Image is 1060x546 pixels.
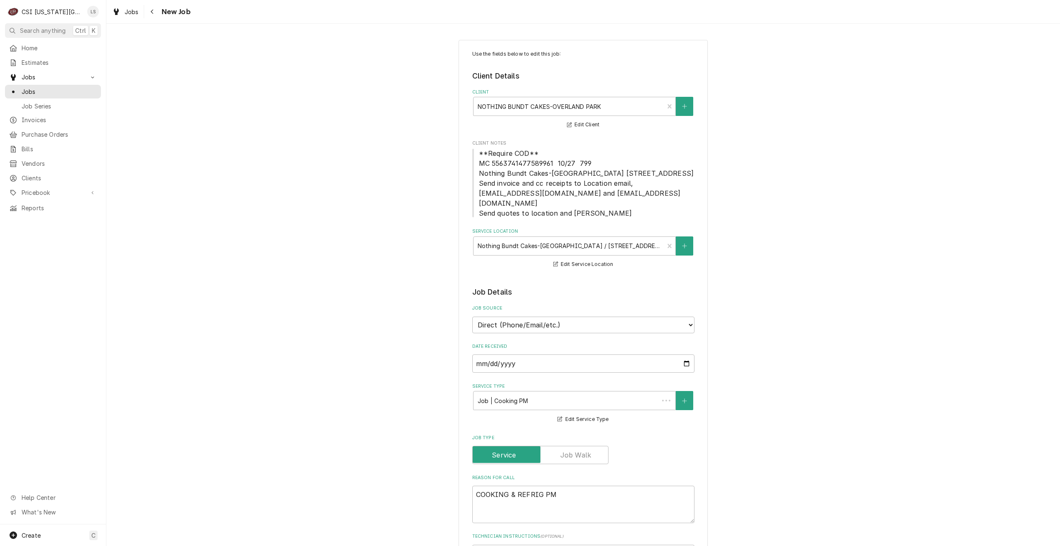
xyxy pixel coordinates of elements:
legend: Client Details [472,71,694,81]
button: Search anythingCtrlK [5,23,101,38]
span: New Job [159,6,191,17]
span: Invoices [22,116,97,124]
a: Reports [5,201,101,215]
label: Client [472,89,694,96]
svg: Create New Location [682,243,687,249]
input: yyyy-mm-dd [472,354,694,373]
label: Service Location [472,228,694,235]
div: LS [87,6,99,17]
div: Reason For Call [472,475,694,523]
span: Clients [22,174,97,182]
button: Edit Client [566,120,601,130]
a: Go to What's New [5,505,101,519]
div: Date Received [472,343,694,373]
a: Bills [5,142,101,156]
textarea: COOKING & REFRIG PM [472,486,694,523]
span: Help Center [22,493,96,502]
button: Edit Service Type [556,414,610,425]
a: Go to Help Center [5,491,101,504]
label: Job Type [472,435,694,441]
span: Jobs [125,7,139,16]
button: Edit Service Location [552,259,615,270]
span: Jobs [22,87,97,96]
div: Client Notes [472,140,694,218]
a: Vendors [5,157,101,170]
p: Use the fields below to edit this job: [472,50,694,58]
button: Create New Location [676,236,693,256]
span: Search anything [20,26,66,35]
a: Invoices [5,113,101,127]
span: Bills [22,145,97,153]
button: Create New Client [676,97,693,116]
a: Job Series [5,99,101,113]
span: Job Series [22,102,97,111]
span: C [91,531,96,540]
span: ( optional ) [540,534,564,539]
label: Reason For Call [472,475,694,481]
span: Reports [22,204,97,212]
span: Pricebook [22,188,84,197]
a: Jobs [109,5,142,19]
a: Estimates [5,56,101,69]
span: Client Notes [472,140,694,147]
div: Service Type [472,383,694,424]
span: Client Notes [472,148,694,218]
label: Date Received [472,343,694,350]
div: Job Type [472,435,694,464]
span: Purchase Orders [22,130,97,139]
a: Purchase Orders [5,128,101,141]
a: Go to Pricebook [5,186,101,199]
label: Job Source [472,305,694,312]
a: Jobs [5,85,101,98]
span: What's New [22,508,96,516]
a: Home [5,41,101,55]
span: Create [22,532,41,539]
span: **Require COD** MC 5563741477589961 10/27 799 Nothing Bundt Cakes-[GEOGRAPHIC_DATA] [STREET_ADDRE... [479,149,694,217]
a: Go to Jobs [5,70,101,84]
span: Vendors [22,159,97,168]
div: Client [472,89,694,130]
span: Home [22,44,97,52]
span: Jobs [22,73,84,81]
div: Service Location [472,228,694,269]
svg: Create New Client [682,103,687,109]
svg: Create New Service [682,398,687,404]
div: CSI [US_STATE][GEOGRAPHIC_DATA] [22,7,83,16]
button: Create New Service [676,391,693,410]
div: CSI Kansas City's Avatar [7,6,19,17]
label: Technician Instructions [472,533,694,540]
legend: Job Details [472,287,694,298]
a: Clients [5,171,101,185]
div: Job Source [472,305,694,333]
button: Navigate back [146,5,159,18]
span: Estimates [22,58,97,67]
div: Lindy Springer's Avatar [87,6,99,17]
label: Service Type [472,383,694,390]
div: C [7,6,19,17]
span: Ctrl [75,26,86,35]
span: K [92,26,96,35]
